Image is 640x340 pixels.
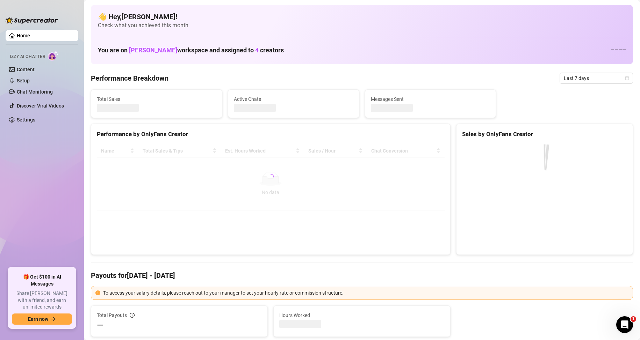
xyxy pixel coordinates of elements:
span: 🎁 Get $100 in AI Messages [12,274,72,287]
a: Setup [17,78,30,83]
a: Settings [17,117,35,123]
span: 1 [631,316,636,322]
h1: You are on workspace and assigned to creators [98,46,284,54]
span: arrow-right [51,317,56,321]
span: Hours Worked [279,311,444,319]
h4: Performance Breakdown [91,73,168,83]
span: calendar [625,76,629,80]
button: Earn nowarrow-right [12,313,72,325]
a: Home [17,33,30,38]
span: Total Payouts [97,311,127,319]
span: Messages Sent [371,95,490,103]
span: Total Sales [97,95,216,103]
span: [PERSON_NAME] [129,46,177,54]
span: loading [267,174,274,181]
a: Discover Viral Videos [17,103,64,109]
span: Share [PERSON_NAME] with a friend, and earn unlimited rewards [12,290,72,311]
div: Sales by OnlyFans Creator [462,130,627,139]
span: 4 [255,46,259,54]
a: Chat Monitoring [17,89,53,95]
span: info-circle [130,313,135,318]
h4: Payouts for [DATE] - [DATE] [91,271,633,280]
img: logo-BBDzfeDw.svg [6,17,58,24]
span: Earn now [28,316,48,322]
div: To access your salary details, please reach out to your manager to set your hourly rate or commis... [103,289,628,297]
img: AI Chatter [48,51,59,61]
span: Check what you achieved this month [98,22,626,29]
span: Izzy AI Chatter [10,53,45,60]
span: Active Chats [234,95,353,103]
div: — — — — [611,46,626,53]
iframe: Intercom live chat [616,316,633,333]
span: Last 7 days [564,73,629,83]
span: exclamation-circle [95,290,100,295]
div: Performance by OnlyFans Creator [97,130,445,139]
h4: 👋 Hey, [PERSON_NAME] ! [98,12,626,22]
span: — [97,320,103,331]
a: Content [17,67,35,72]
